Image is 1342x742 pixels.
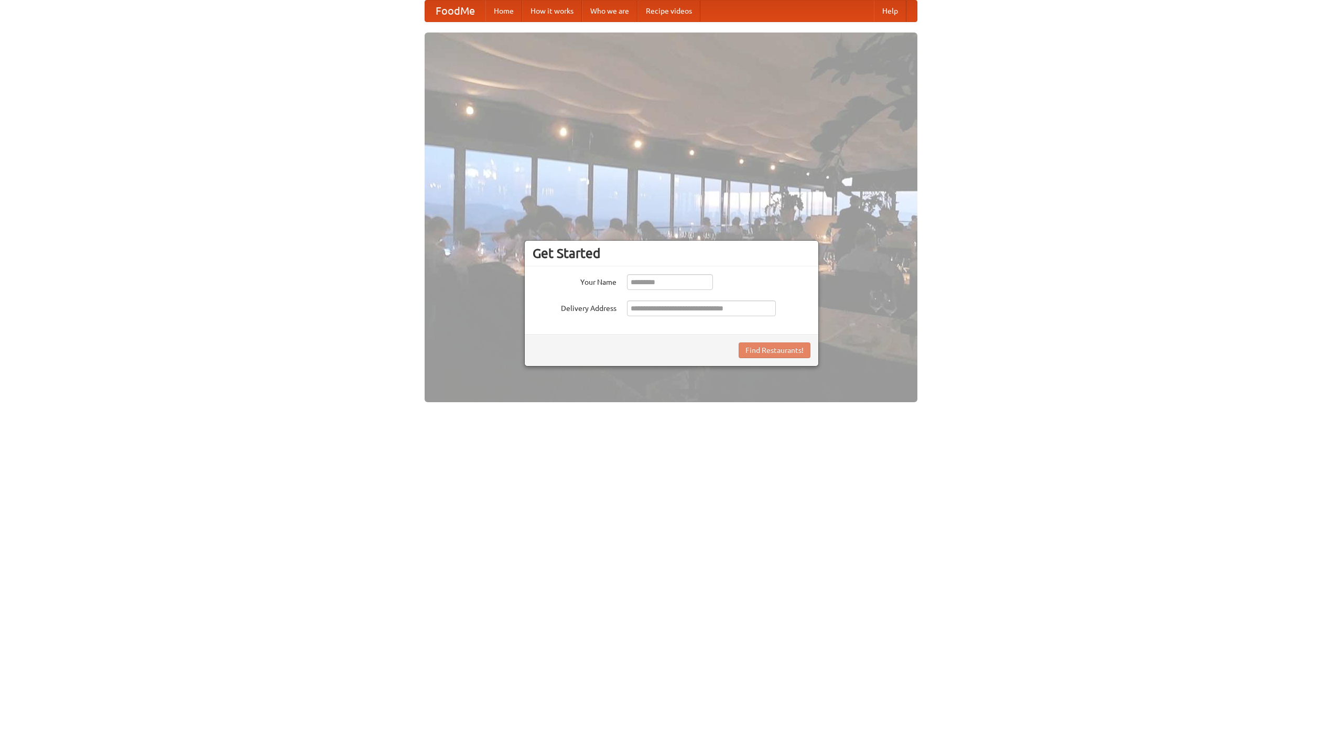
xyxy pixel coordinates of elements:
label: Delivery Address [533,300,616,314]
a: Recipe videos [637,1,700,21]
a: Home [485,1,522,21]
a: FoodMe [425,1,485,21]
a: Help [874,1,906,21]
h3: Get Started [533,245,810,261]
a: How it works [522,1,582,21]
a: Who we are [582,1,637,21]
label: Your Name [533,274,616,287]
button: Find Restaurants! [739,342,810,358]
